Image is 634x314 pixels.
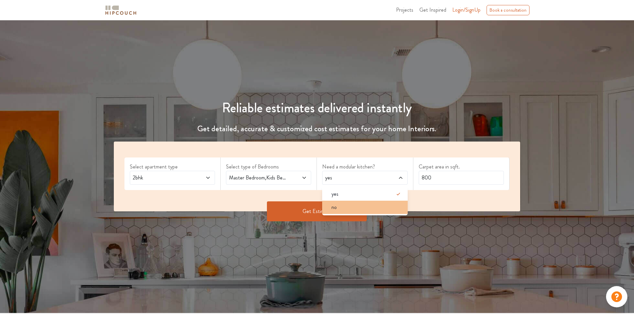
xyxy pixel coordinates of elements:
[228,174,287,182] span: Master Bedroom,Kids Bedroom
[331,190,338,198] span: yes
[104,4,137,16] img: logo-horizontal.svg
[324,174,383,182] span: yes
[419,163,504,171] label: Carpet area in sqft.
[419,6,446,14] span: Get Inspired
[322,163,407,171] label: Need a modular kitchen?
[331,203,337,211] span: no
[226,163,311,171] label: Select type of Bedrooms
[130,163,215,171] label: Select apartment type
[110,124,525,134] h4: Get detailed, accurate & customized cost estimates for your home Interiors.
[110,100,525,116] h1: Reliable estimates delivered instantly
[452,6,481,14] span: Login/SignUp
[131,174,191,182] span: 2bhk
[267,201,367,221] button: Get Estimate
[487,5,529,15] div: Book a consultation
[419,171,504,185] input: Enter area sqft
[396,6,413,14] span: Projects
[104,3,137,18] span: logo-horizontal.svg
